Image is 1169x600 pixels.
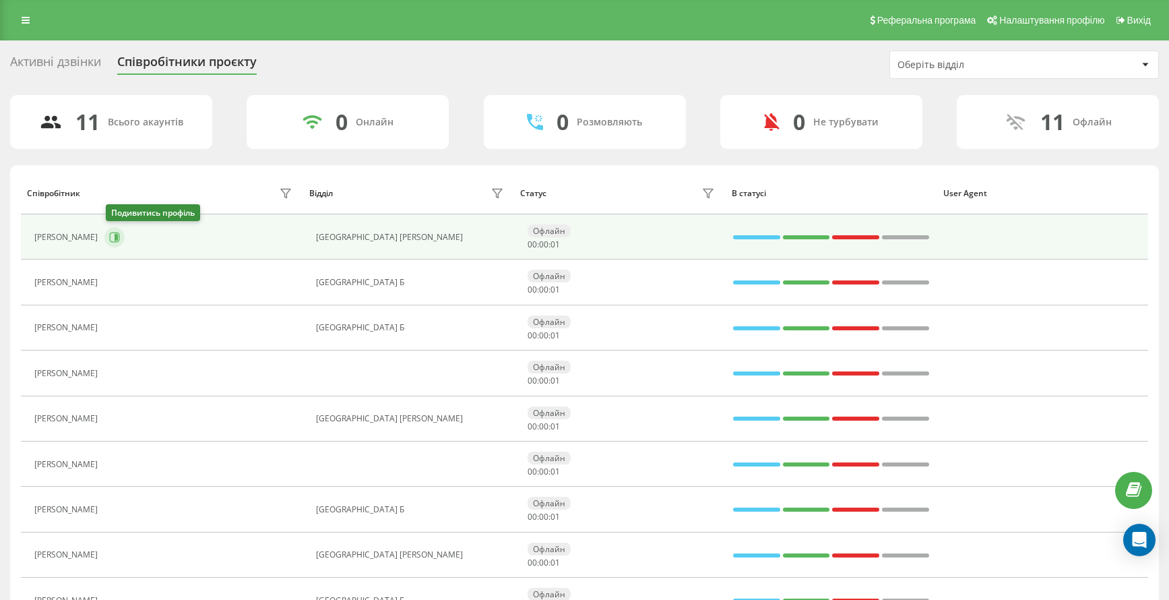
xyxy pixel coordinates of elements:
[528,421,537,432] span: 00
[34,369,101,378] div: [PERSON_NAME]
[528,422,560,431] div: : :
[539,330,548,341] span: 00
[577,117,642,128] div: Розмовляють
[528,497,571,510] div: Офлайн
[1073,117,1112,128] div: Офлайн
[34,550,101,560] div: [PERSON_NAME]
[528,224,571,237] div: Офлайн
[528,466,537,477] span: 00
[528,284,537,295] span: 00
[528,375,537,386] span: 00
[117,55,257,76] div: Співробітники проєкту
[528,285,560,295] div: : :
[34,460,101,469] div: [PERSON_NAME]
[528,511,537,522] span: 00
[550,284,560,295] span: 01
[316,278,507,287] div: [GEOGRAPHIC_DATA] Б
[108,117,183,128] div: Всього акаунтів
[528,407,571,419] div: Офлайн
[528,543,571,556] div: Офлайн
[539,557,548,568] span: 00
[539,421,548,432] span: 00
[528,331,560,340] div: : :
[550,421,560,432] span: 01
[539,375,548,386] span: 00
[528,330,537,341] span: 00
[528,270,571,282] div: Офлайн
[75,109,100,135] div: 11
[316,323,507,332] div: [GEOGRAPHIC_DATA] Б
[897,59,1059,71] div: Оберіть відділ
[34,414,101,423] div: [PERSON_NAME]
[539,511,548,522] span: 00
[309,189,333,198] div: Відділ
[557,109,569,135] div: 0
[539,284,548,295] span: 00
[999,15,1104,26] span: Налаштування профілю
[550,557,560,568] span: 01
[528,557,537,568] span: 00
[528,316,571,328] div: Офлайн
[732,189,930,198] div: В статусі
[528,240,560,249] div: : :
[520,189,546,198] div: Статус
[1127,15,1151,26] span: Вихід
[106,204,200,221] div: Подивитись профіль
[877,15,976,26] span: Реферальна програма
[528,239,537,250] span: 00
[528,376,560,386] div: : :
[1123,524,1156,556] div: Open Intercom Messenger
[528,361,571,373] div: Офлайн
[34,233,101,242] div: [PERSON_NAME]
[550,511,560,522] span: 01
[1040,109,1065,135] div: 11
[813,117,879,128] div: Не турбувати
[316,414,507,423] div: [GEOGRAPHIC_DATA] [PERSON_NAME]
[528,512,560,522] div: : :
[943,189,1142,198] div: User Agent
[550,330,560,341] span: 01
[34,505,101,514] div: [PERSON_NAME]
[539,239,548,250] span: 00
[539,466,548,477] span: 00
[34,278,101,287] div: [PERSON_NAME]
[10,55,101,76] div: Активні дзвінки
[528,558,560,568] div: : :
[34,323,101,332] div: [PERSON_NAME]
[316,505,507,514] div: [GEOGRAPHIC_DATA] Б
[550,466,560,477] span: 01
[356,117,393,128] div: Онлайн
[793,109,805,135] div: 0
[550,239,560,250] span: 01
[550,375,560,386] span: 01
[336,109,348,135] div: 0
[528,467,560,477] div: : :
[316,233,507,242] div: [GEOGRAPHIC_DATA] [PERSON_NAME]
[528,452,571,464] div: Офлайн
[27,189,80,198] div: Співробітник
[316,550,507,560] div: [GEOGRAPHIC_DATA] [PERSON_NAME]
